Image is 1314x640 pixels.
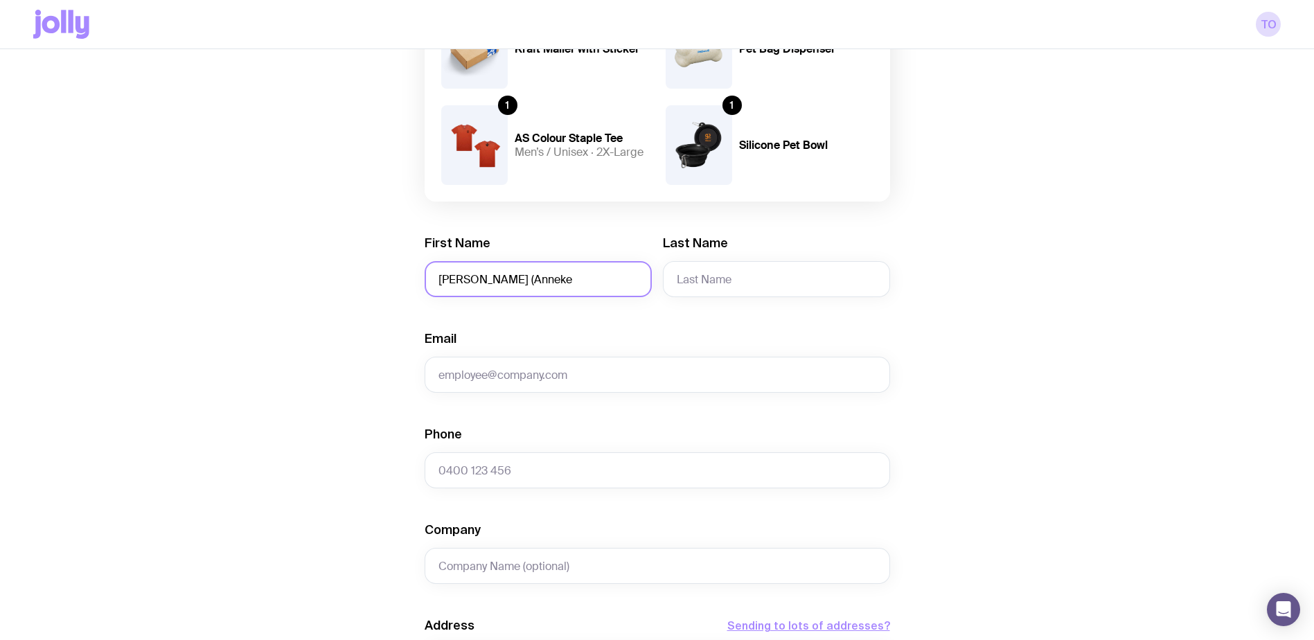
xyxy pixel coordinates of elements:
label: Phone [425,426,462,443]
input: Company Name (optional) [425,548,890,584]
div: 1 [722,96,742,115]
label: Email [425,330,456,347]
div: Open Intercom Messenger [1267,593,1300,626]
input: employee@company.com [425,357,890,393]
label: Address [425,617,474,634]
h5: Men’s / Unisex · 2X-Large [515,145,649,159]
label: Company [425,522,481,538]
h4: Silicone Pet Bowl [739,139,873,152]
label: Last Name [663,235,728,251]
div: 1 [498,96,517,115]
input: Last Name [663,261,890,297]
button: Sending to lots of addresses? [727,617,890,634]
input: First Name [425,261,652,297]
input: 0400 123 456 [425,452,890,488]
h4: AS Colour Staple Tee [515,132,649,145]
a: TO [1256,12,1281,37]
label: First Name [425,235,490,251]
